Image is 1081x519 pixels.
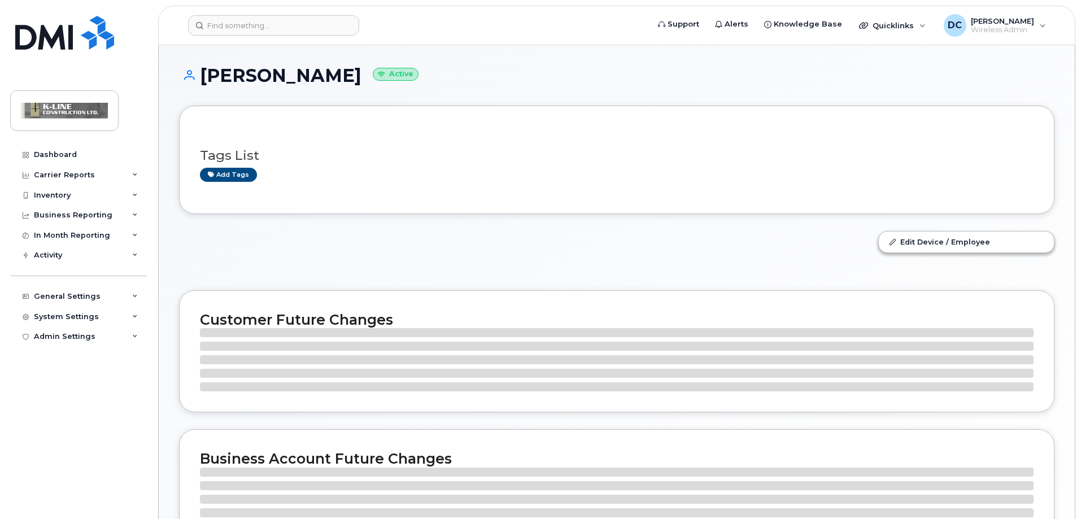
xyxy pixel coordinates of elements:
small: Active [373,68,419,81]
h3: Tags List [200,149,1034,163]
a: Add tags [200,168,257,182]
h2: Customer Future Changes [200,311,1034,328]
h1: [PERSON_NAME] [179,66,1054,85]
h2: Business Account Future Changes [200,450,1034,467]
a: Edit Device / Employee [879,232,1054,252]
